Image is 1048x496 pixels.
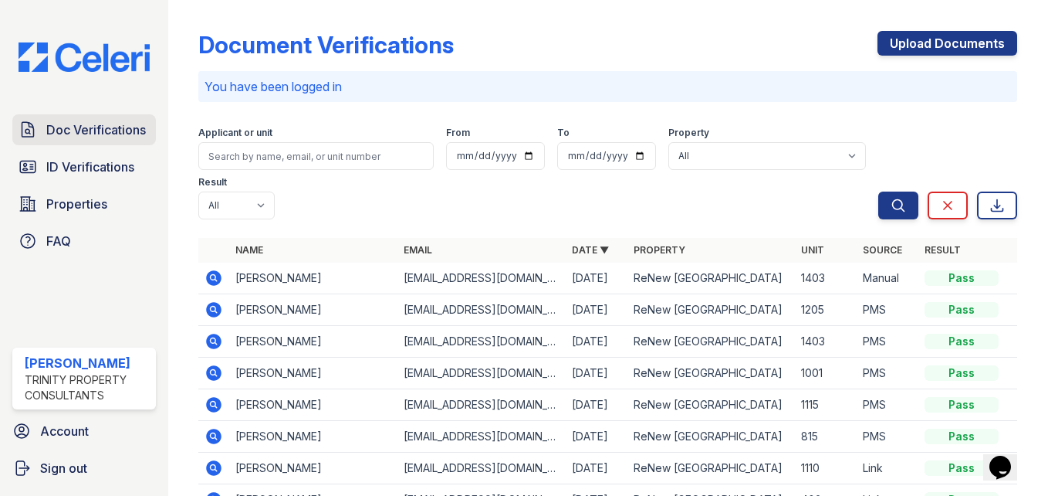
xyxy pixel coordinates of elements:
td: [DATE] [566,326,627,358]
td: [PERSON_NAME] [229,389,397,421]
td: [EMAIL_ADDRESS][DOMAIN_NAME] [397,358,566,389]
td: [DATE] [566,294,627,326]
div: Pass [925,365,999,381]
td: [PERSON_NAME] [229,263,397,294]
a: Sign out [6,453,162,484]
label: From [446,127,470,139]
td: 815 [795,421,857,453]
a: Properties [12,189,156,219]
td: ReNew [GEOGRAPHIC_DATA] [627,294,796,326]
td: ReNew [GEOGRAPHIC_DATA] [627,453,796,484]
label: Result [198,176,227,189]
a: Doc Verifications [12,114,156,145]
td: [PERSON_NAME] [229,294,397,326]
div: Document Verifications [198,31,454,59]
td: PMS [857,294,918,326]
span: Account [40,422,89,440]
a: Unit [801,244,824,256]
div: Pass [925,429,999,444]
span: FAQ [46,232,71,250]
a: Result [925,244,961,256]
td: PMS [857,358,918,389]
td: [DATE] [566,389,627,421]
div: [PERSON_NAME] [25,354,150,372]
a: Upload Documents [877,31,1017,56]
div: Pass [925,302,999,318]
td: 1001 [795,358,857,389]
td: [DATE] [566,358,627,389]
label: Applicant or unit [198,127,272,139]
a: Property [634,244,685,256]
td: ReNew [GEOGRAPHIC_DATA] [627,421,796,453]
a: FAQ [12,226,156,256]
td: [EMAIL_ADDRESS][DOMAIN_NAME] [397,389,566,421]
td: ReNew [GEOGRAPHIC_DATA] [627,326,796,358]
td: ReNew [GEOGRAPHIC_DATA] [627,358,796,389]
div: Trinity Property Consultants [25,372,150,403]
td: 1403 [795,263,857,294]
div: Pass [925,460,999,476]
td: [DATE] [566,421,627,453]
a: Date ▼ [572,244,609,256]
img: CE_Logo_Blue-a8612792a0a2168367f1c8372b55b34899dd931a85d93a1a3d3e32e68fde9ad4.png [6,42,162,72]
label: Property [668,127,709,139]
td: [DATE] [566,263,627,294]
td: [PERSON_NAME] [229,326,397,358]
td: [EMAIL_ADDRESS][DOMAIN_NAME] [397,421,566,453]
td: Link [857,453,918,484]
td: 1205 [795,294,857,326]
span: ID Verifications [46,158,134,176]
td: 1110 [795,453,857,484]
span: Sign out [40,459,87,477]
td: [DATE] [566,453,627,484]
td: PMS [857,389,918,421]
td: PMS [857,326,918,358]
td: [PERSON_NAME] [229,358,397,389]
div: Pass [925,270,999,286]
td: [PERSON_NAME] [229,453,397,484]
td: [EMAIL_ADDRESS][DOMAIN_NAME] [397,294,566,326]
span: Properties [46,195,107,213]
a: Account [6,416,162,447]
a: Email [404,244,432,256]
input: Search by name, email, or unit number [198,142,434,170]
label: To [557,127,570,139]
td: PMS [857,421,918,453]
iframe: chat widget [983,434,1033,481]
td: [EMAIL_ADDRESS][DOMAIN_NAME] [397,453,566,484]
p: You have been logged in [205,77,1011,96]
a: Name [235,244,263,256]
td: Manual [857,263,918,294]
td: 1403 [795,326,857,358]
span: Doc Verifications [46,121,146,139]
a: ID Verifications [12,151,156,182]
td: ReNew [GEOGRAPHIC_DATA] [627,263,796,294]
div: Pass [925,397,999,413]
div: Pass [925,334,999,349]
td: [EMAIL_ADDRESS][DOMAIN_NAME] [397,263,566,294]
td: [PERSON_NAME] [229,421,397,453]
a: Source [863,244,902,256]
td: ReNew [GEOGRAPHIC_DATA] [627,389,796,421]
td: 1115 [795,389,857,421]
td: [EMAIL_ADDRESS][DOMAIN_NAME] [397,326,566,358]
